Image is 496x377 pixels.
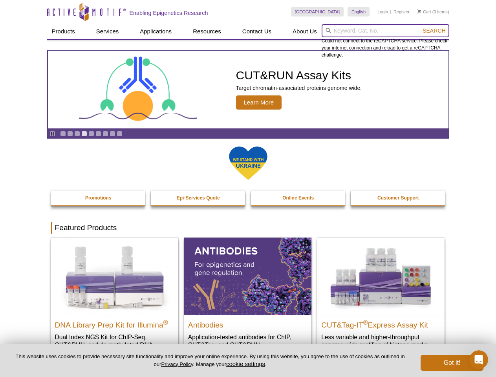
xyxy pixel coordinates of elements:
[394,9,410,15] a: Register
[188,24,226,39] a: Resources
[184,238,311,357] a: All Antibodies Antibodies Application-tested antibodies for ChIP, CUT&Tag, and CUT&RUN.
[321,317,441,329] h2: CUT&Tag-IT Express Assay Kit
[390,7,392,16] li: |
[135,24,176,39] a: Applications
[188,333,307,349] p: Application-tested antibodies for ChIP, CUT&Tag, and CUT&RUN.
[351,190,446,205] a: Customer Support
[51,238,178,315] img: DNA Library Prep Kit for Illumina
[417,9,431,15] a: Cart
[74,131,80,137] a: Go to slide 3
[236,95,282,110] span: Learn More
[321,333,441,349] p: Less variable and higher-throughput genome-wide profiling of histone marks​.
[348,7,370,16] a: English
[421,355,483,371] button: Got it!
[236,84,362,92] p: Target chromatin-associated proteins genome wide.
[377,195,419,201] strong: Customer Support
[151,190,246,205] a: Epi-Services Quote
[291,7,344,16] a: [GEOGRAPHIC_DATA]
[363,319,368,326] sup: ®
[177,195,220,201] strong: Epi-Services Quote
[236,70,362,81] h2: CUT&RUN Assay Kits
[79,54,197,126] img: CUT&RUN Assay Kits
[417,7,449,16] li: (0 items)
[229,146,268,181] img: We Stand With Ukraine
[51,190,146,205] a: Promotions
[48,51,448,128] a: CUT&RUN Assay Kits CUT&RUN Assay Kits Target chromatin-associated proteins genome wide. Learn More
[317,238,445,315] img: CUT&Tag-IT® Express Assay Kit
[420,27,448,34] button: Search
[49,131,55,137] a: Toggle autoplay
[377,9,388,15] a: Login
[188,317,307,329] h2: Antibodies
[55,333,174,357] p: Dual Index NGS Kit for ChIP-Seq, CUT&RUN, and ds methylated DNA assays.
[47,24,80,39] a: Products
[317,238,445,357] a: CUT&Tag-IT® Express Assay Kit CUT&Tag-IT®Express Assay Kit Less variable and higher-throughput ge...
[51,238,178,364] a: DNA Library Prep Kit for Illumina DNA Library Prep Kit for Illumina® Dual Index NGS Kit for ChIP-...
[322,24,449,37] input: Keyword, Cat. No.
[95,131,101,137] a: Go to slide 6
[48,51,448,128] article: CUT&RUN Assay Kits
[92,24,124,39] a: Services
[55,317,174,329] h2: DNA Library Prep Kit for Illumina
[226,361,265,367] button: cookie settings
[85,195,112,201] strong: Promotions
[423,27,445,34] span: Search
[60,131,66,137] a: Go to slide 1
[282,195,314,201] strong: Online Events
[469,350,488,369] iframe: Intercom live chat
[88,131,94,137] a: Go to slide 5
[130,9,208,16] h2: Enabling Epigenetics Research
[13,353,408,368] p: This website uses cookies to provide necessary site functionality and improve your online experie...
[417,9,421,13] img: Your Cart
[67,131,73,137] a: Go to slide 2
[81,131,87,137] a: Go to slide 4
[117,131,123,137] a: Go to slide 9
[110,131,115,137] a: Go to slide 8
[161,361,193,367] a: Privacy Policy
[163,319,168,326] sup: ®
[322,24,449,59] div: Could not connect to the reCAPTCHA service. Please check your internet connection and reload to g...
[184,238,311,315] img: All Antibodies
[51,222,445,234] h2: Featured Products
[238,24,276,39] a: Contact Us
[102,131,108,137] a: Go to slide 7
[251,190,346,205] a: Online Events
[288,24,322,39] a: About Us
